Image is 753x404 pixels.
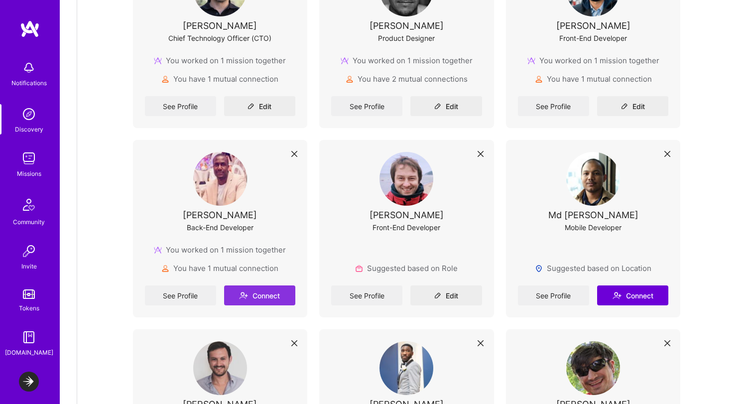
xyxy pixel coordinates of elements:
img: LaunchDarkly: Experimentation Delivery Team [19,372,39,392]
i: icon Connect [239,291,248,300]
img: mutualConnections icon [346,75,354,83]
a: See Profile [145,96,216,116]
a: See Profile [331,285,402,305]
a: See Profile [518,96,589,116]
div: Discovery [15,124,43,135]
img: mutualConnections icon [161,75,169,83]
img: mission icon [527,57,535,65]
img: User Avatar [379,341,433,395]
img: User Avatar [379,152,433,206]
i: icon Edit [248,103,254,110]
div: You worked on 1 mission together [527,55,659,66]
div: Back-End Developer [187,222,253,233]
div: [PERSON_NAME] [183,20,257,31]
button: Edit [597,96,668,116]
div: Suggested based on Location [535,263,651,273]
div: You worked on 1 mission together [341,55,473,66]
div: You have 1 mutual connection [161,263,278,273]
div: You worked on 1 mission together [154,245,286,255]
img: User Avatar [566,341,620,395]
img: Locations icon [535,265,543,272]
img: logo [20,20,40,38]
img: mutualConnections icon [161,265,169,272]
div: You have 1 mutual connection [161,74,278,84]
button: Edit [224,96,295,116]
div: You have 2 mutual connections [346,74,468,84]
div: Missions [17,168,41,179]
div: [PERSON_NAME] [370,210,444,220]
div: Suggested based on Role [355,263,458,273]
div: Md [PERSON_NAME] [548,210,638,220]
i: icon Edit [621,103,628,110]
div: Product Designer [378,33,435,43]
img: discovery [19,104,39,124]
i: icon Connect [613,291,622,300]
div: Mobile Developer [565,222,622,233]
img: tokens [23,289,35,299]
i: icon Edit [434,292,441,299]
button: Edit [410,285,482,305]
i: icon Close [291,151,297,157]
div: Front-End Developer [373,222,440,233]
a: See Profile [518,285,589,305]
i: icon Close [291,340,297,346]
img: Community [17,193,41,217]
button: Edit [410,96,482,116]
div: [PERSON_NAME] [370,20,444,31]
i: icon Close [664,151,670,157]
img: mission icon [341,57,349,65]
a: See Profile [331,96,402,116]
img: User Avatar [193,152,247,206]
div: [DOMAIN_NAME] [5,347,53,358]
div: Tokens [19,303,39,313]
img: User Avatar [566,152,620,206]
img: teamwork [19,148,39,168]
div: You worked on 1 mission together [154,55,286,66]
img: Role icon [355,265,363,272]
img: User Avatar [193,341,247,395]
i: icon Close [478,340,484,346]
div: [PERSON_NAME] [556,20,630,31]
div: You have 1 mutual connection [535,74,652,84]
button: Connect [597,285,668,305]
div: Community [13,217,45,227]
div: Front-End Developer [559,33,627,43]
img: Invite [19,241,39,261]
div: Invite [21,261,37,271]
i: icon Close [664,340,670,346]
i: icon Edit [434,103,441,110]
div: Notifications [11,78,47,88]
div: [PERSON_NAME] [183,210,257,220]
img: mission icon [154,57,162,65]
button: Connect [224,285,295,305]
img: guide book [19,327,39,347]
a: LaunchDarkly: Experimentation Delivery Team [16,372,41,392]
img: mutualConnections icon [535,75,543,83]
img: bell [19,58,39,78]
div: Chief Technology Officer (CTO) [168,33,271,43]
img: mission icon [154,246,162,254]
i: icon Close [478,151,484,157]
a: See Profile [145,285,216,305]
